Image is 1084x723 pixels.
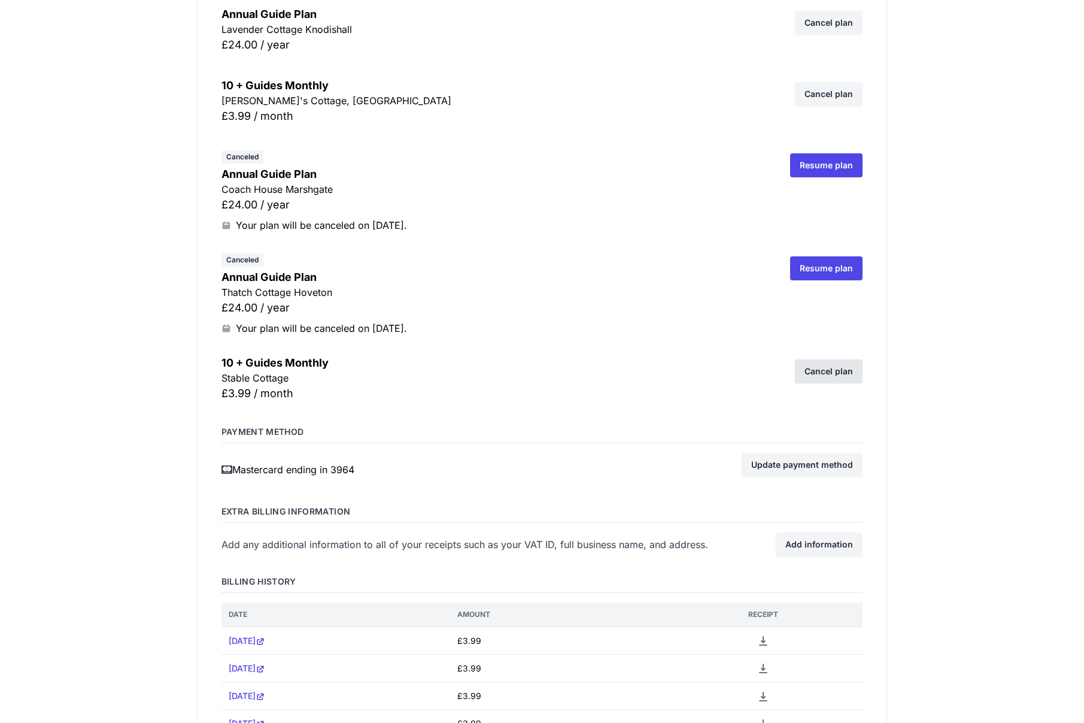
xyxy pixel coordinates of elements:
div: £24.00 / year [221,300,772,316]
div: Add any additional information to all of your receipts such as your VAT ID, full business name, a... [221,537,757,552]
p: Thatch Cottage Hoveton [221,285,772,300]
a: [DATE] [229,663,265,673]
th: Amount [450,603,663,627]
h4: Annual Guide Plan [221,166,772,182]
p: Stable Cottage [221,371,776,385]
a: Update payment method [742,453,863,477]
td: £3.99 [450,627,663,655]
h5: Extra Billing Information [221,506,863,523]
td: £3.99 [450,655,663,682]
td: £3.99 [450,682,663,710]
a: [DATE] [229,691,265,701]
a: Resume plan [790,153,863,177]
h4: 10 + Guides Monthly [221,355,776,371]
div: £24.00 / year [221,37,776,53]
div: Your plan will be canceled on [DATE]. [221,321,772,335]
div: Canceled [221,150,263,164]
p: Coach House Marshgate [221,182,772,196]
a: Add information [776,533,863,556]
a: Cancel plan [795,11,863,35]
a: Resume plan [790,256,863,280]
div: Canceled [221,253,263,267]
h4: Annual Guide Plan [221,269,772,285]
a: [DATE] [229,636,265,646]
div: £3.99 / month [221,108,776,125]
div: Mastercard ending in 3964 [221,462,723,477]
div: £24.00 / year [221,196,772,213]
div: £3.99 / month [221,385,776,402]
a: Cancel plan [795,359,863,383]
h5: Billing History [221,576,863,593]
th: Receipt [663,603,863,627]
p: [PERSON_NAME]'s Cottage, [GEOGRAPHIC_DATA] [221,93,776,108]
p: Lavender Cottage Knodishall [221,22,776,37]
h4: 10 + Guides Monthly [221,77,776,93]
h5: Payment Method [221,426,863,443]
th: Date [221,603,451,627]
div: Your plan will be canceled on [DATE]. [221,218,772,232]
a: Cancel plan [795,82,863,106]
h4: Annual Guide Plan [221,6,776,22]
